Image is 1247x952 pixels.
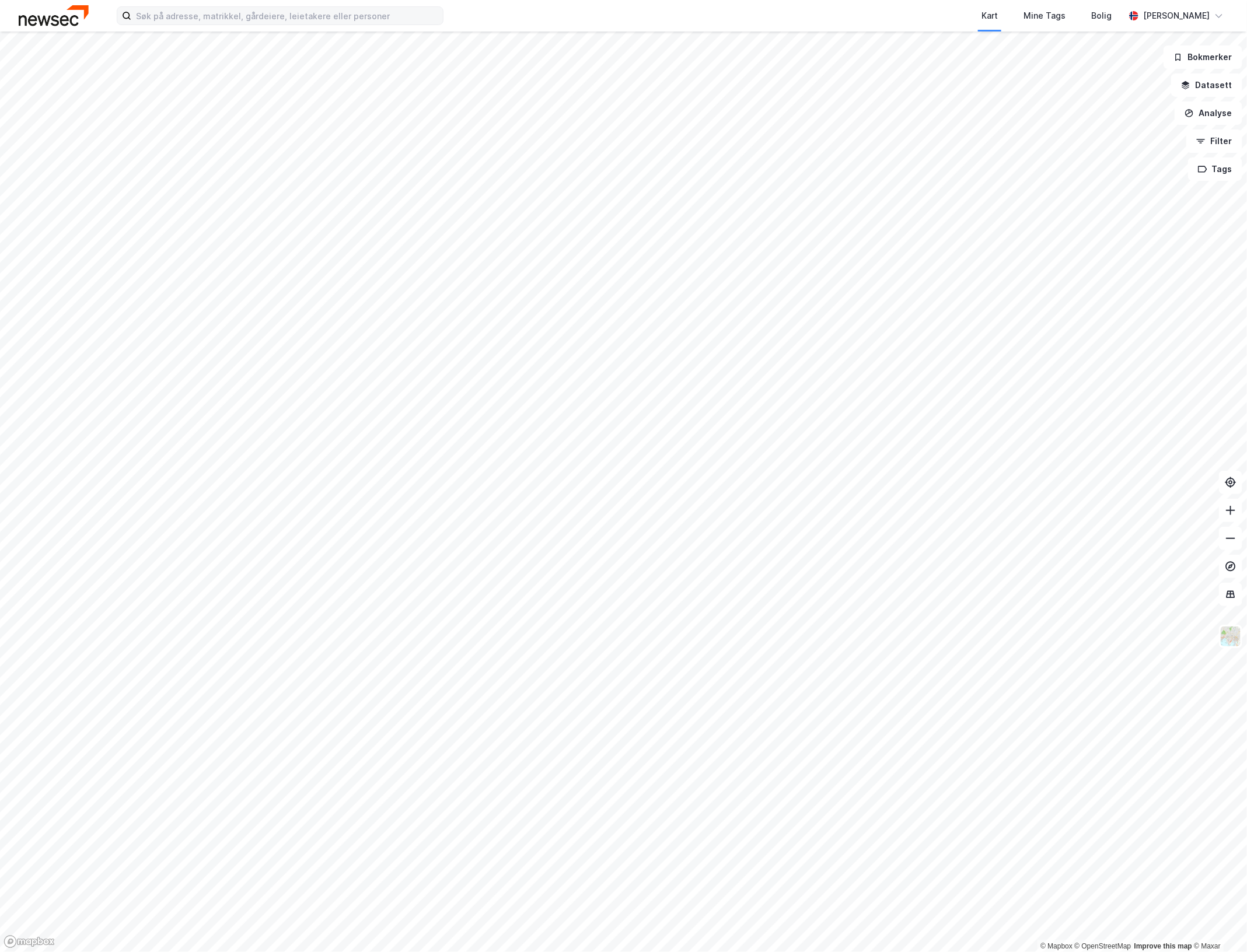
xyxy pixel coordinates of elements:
a: Improve this map [1134,942,1192,950]
a: Mapbox homepage [4,935,55,949]
button: Tags [1188,157,1242,181]
button: Analyse [1175,101,1242,125]
a: Mapbox [1040,942,1073,950]
div: Kart [981,9,998,23]
img: Z [1220,625,1242,647]
div: [PERSON_NAME] [1143,9,1210,23]
input: Søk på adresse, matrikkel, gårdeiere, leietakere eller personer [131,7,443,24]
img: newsec-logo.f6e21ccffca1b3a03d2d.png [19,5,89,26]
a: OpenStreetMap [1075,942,1131,950]
iframe: Chat Widget [1189,896,1247,952]
button: Filter [1186,129,1242,153]
button: Bokmerker [1164,45,1242,69]
div: Bolig [1091,9,1112,23]
div: Mine Tags [1024,9,1066,23]
button: Datasett [1171,73,1242,97]
div: Kontrollprogram for chat [1189,896,1247,952]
